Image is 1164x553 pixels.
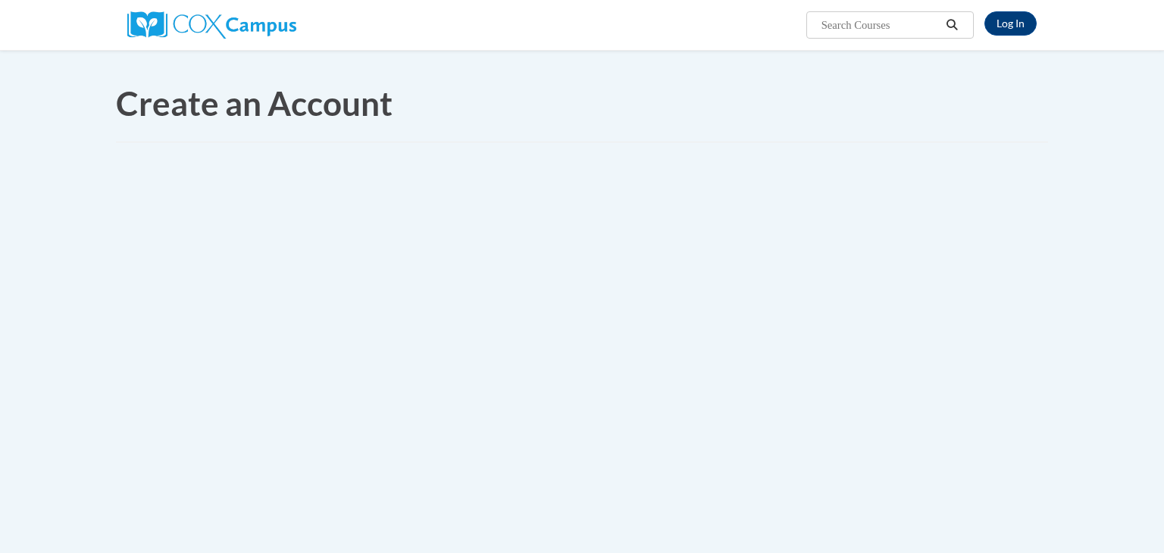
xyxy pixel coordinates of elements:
[946,20,959,31] i: 
[984,11,1037,36] a: Log In
[820,16,941,34] input: Search Courses
[127,11,296,39] img: Cox Campus
[127,17,296,30] a: Cox Campus
[941,16,964,34] button: Search
[116,83,393,123] span: Create an Account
